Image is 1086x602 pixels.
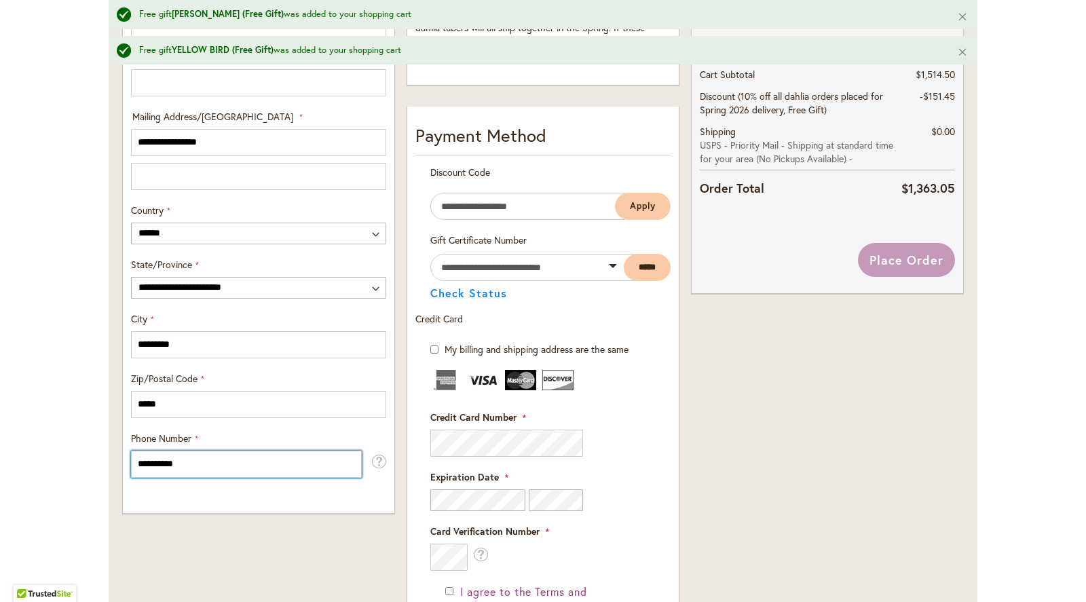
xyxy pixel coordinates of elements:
[131,372,198,385] span: Zip/Postal Code
[630,200,656,212] span: Apply
[132,110,293,123] span: Mailing Address/[GEOGRAPHIC_DATA]
[931,125,955,138] span: $0.00
[615,193,671,220] button: Apply
[139,44,937,57] div: Free gift was added to your shopping cart
[920,90,955,102] span: -$151.45
[430,288,507,299] button: Check Status
[901,180,955,196] span: $1,363.05
[430,166,490,178] span: Discount Code
[700,90,883,116] span: Discount (10% off all dahlia orders placed for Spring 2026 delivery, Free Gift)
[700,63,901,86] th: Cart Subtotal
[172,8,284,20] strong: [PERSON_NAME] (Free Gift)
[916,68,955,81] span: $1,514.50
[415,123,671,155] div: Payment Method
[430,233,527,246] span: Gift Certificate Number
[139,8,937,21] div: Free gift was added to your shopping cart
[700,138,901,166] span: USPS - Priority Mail - Shipping at standard time for your area (No Pickups Available) -
[700,125,736,138] span: Shipping
[131,258,192,271] span: State/Province
[131,312,147,325] span: City
[10,554,48,592] iframe: Launch Accessibility Center
[172,44,274,56] strong: YELLOW BIRD (Free Gift)
[131,432,191,445] span: Phone Number
[131,204,164,217] span: Country
[700,178,764,197] strong: Order Total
